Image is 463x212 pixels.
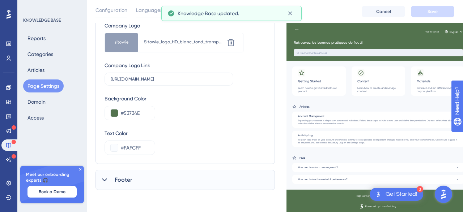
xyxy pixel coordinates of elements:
[428,9,438,14] span: Save
[23,17,61,23] div: KNOWLEDGE BASE
[376,9,391,14] span: Cancel
[374,190,383,199] img: launcher-image-alternative-text
[27,186,77,198] button: Book a Demo
[23,64,49,77] button: Articles
[144,39,224,45] div: Sitowie_logo_HD_blanc_fond_transparant.png
[111,77,227,82] input: Type the link (leave empty for homepage)
[17,2,45,10] span: Need Help?
[105,129,155,138] div: Text Color
[136,6,162,14] span: Languages
[23,95,50,108] button: Domain
[362,6,405,17] button: Cancel
[178,9,239,18] span: Knowledge Base updated.
[95,6,127,14] span: Configuration
[23,32,50,45] button: Reports
[386,190,417,198] div: Get Started!
[39,189,65,195] span: Book a Demo
[115,176,132,184] span: Footer
[417,186,423,192] div: 3
[26,172,78,183] span: Meet our onboarding experts 🎧
[370,188,423,201] div: Open Get Started! checklist, remaining modules: 3
[23,48,58,61] button: Categories
[105,61,150,70] div: Company Logo Link
[105,94,155,103] div: Background Color
[433,183,454,205] iframe: UserGuiding AI Assistant Launcher
[108,33,135,52] img: file-1759847477984.png
[411,6,454,17] button: Save
[23,111,48,124] button: Access
[23,79,64,92] button: Page Settings
[105,21,243,30] div: Company Logo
